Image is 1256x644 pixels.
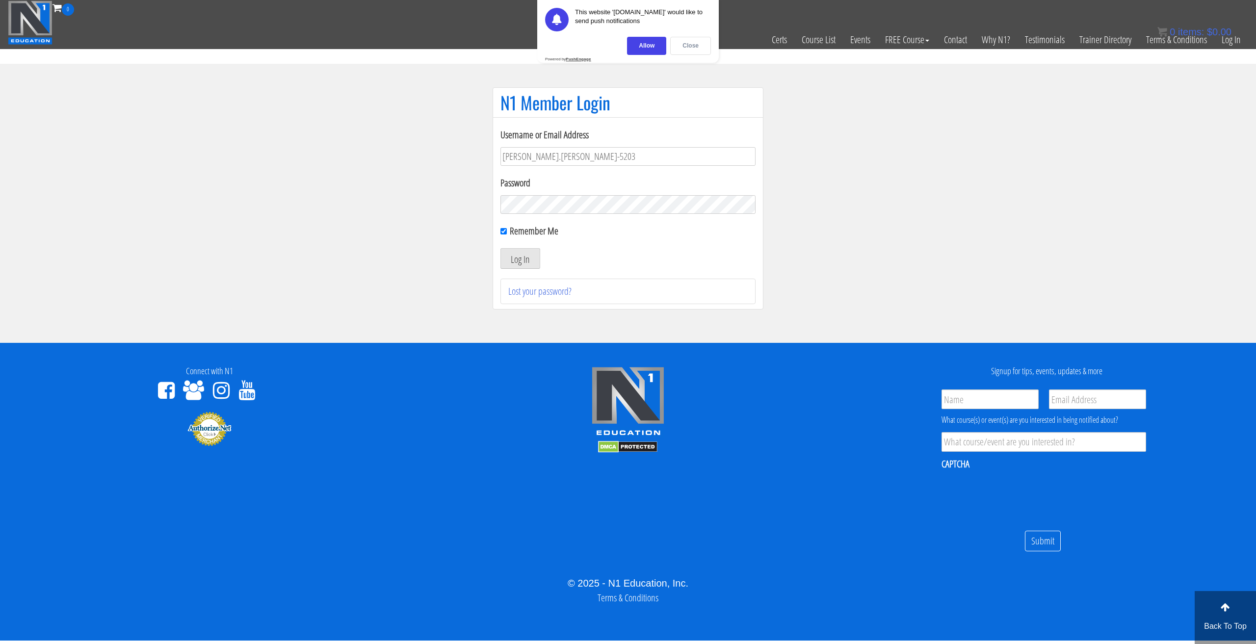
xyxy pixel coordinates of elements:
label: Remember Me [510,224,558,237]
span: 0 [1170,26,1175,37]
div: What course(s) or event(s) are you interested in being notified about? [942,414,1146,426]
strong: PushEngage [566,57,591,61]
input: What course/event are you interested in? [942,432,1146,452]
div: Allow [627,37,666,55]
a: Course List [794,16,843,64]
iframe: reCAPTCHA [942,477,1091,515]
a: Why N1? [974,16,1018,64]
a: Testimonials [1018,16,1072,64]
input: Email Address [1049,389,1146,409]
span: $ [1207,26,1212,37]
a: Lost your password? [508,284,572,298]
h4: Signup for tips, events, updates & more [845,366,1249,376]
label: CAPTCHA [942,458,969,470]
a: Trainer Directory [1072,16,1139,64]
h4: Connect with N1 [7,366,411,376]
a: Terms & Conditions [1139,16,1214,64]
a: Terms & Conditions [598,591,658,604]
h1: N1 Member Login [500,93,756,112]
label: Username or Email Address [500,128,756,142]
input: Name [942,389,1039,409]
div: Close [670,37,711,55]
img: icon11.png [1157,27,1167,37]
div: Powered by [545,57,591,61]
img: DMCA.com Protection Status [598,441,657,453]
a: Certs [764,16,794,64]
img: n1-education [8,0,52,45]
button: Log In [500,248,540,269]
a: Log In [1214,16,1248,64]
span: items: [1178,26,1204,37]
a: 0 [52,1,74,14]
a: 0 items: $0.00 [1157,26,1231,37]
a: Contact [937,16,974,64]
input: Submit [1025,531,1061,552]
img: Authorize.Net Merchant - Click to Verify [187,411,232,446]
a: Events [843,16,878,64]
span: 0 [62,3,74,16]
div: © 2025 - N1 Education, Inc. [7,576,1249,591]
img: n1-edu-logo [591,366,665,439]
a: FREE Course [878,16,937,64]
bdi: 0.00 [1207,26,1231,37]
div: This website '[DOMAIN_NAME]' would like to send push notifications [575,8,711,31]
label: Password [500,176,756,190]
